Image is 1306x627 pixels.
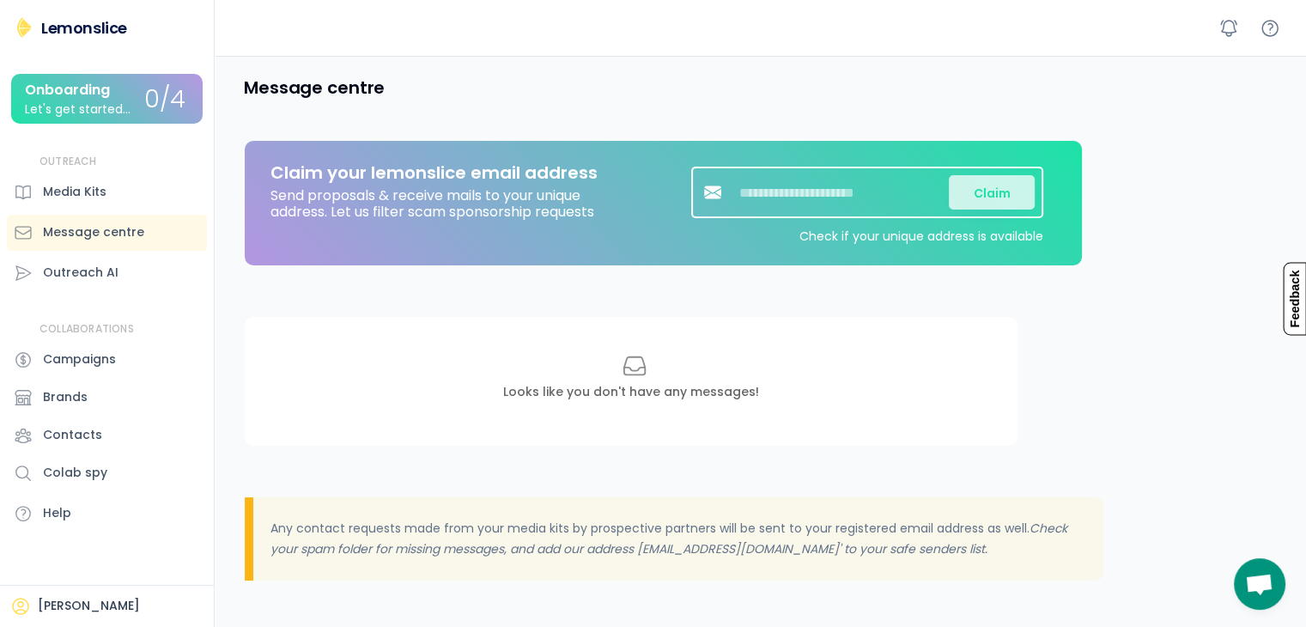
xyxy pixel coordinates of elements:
[799,227,1043,244] div: Check if your unique address is available
[25,82,110,98] div: Onboarding
[144,87,185,113] div: 0/4
[43,388,88,406] div: Brands
[14,17,34,38] img: Lemonslice
[43,264,118,282] div: Outreach AI
[43,464,107,482] div: Colab spy
[270,162,598,183] div: Claim your lemonslice email address
[43,223,144,241] div: Message centre
[253,497,1103,581] div: Any contact requests made from your media kits by prospective partners will be sent to your regis...
[503,384,759,401] div: Looks like you don't have any messages!
[39,322,134,337] div: COLLABORATIONS
[43,504,71,522] div: Help
[43,350,116,368] div: Campaigns
[25,103,131,116] div: Let's get started...
[1234,558,1285,610] div: Open chat
[244,76,385,99] h4: Message centre
[270,520,1071,557] em: Check your spam folder for missing messages, and add our address [EMAIL_ADDRESS][DOMAIN_NAME]' to...
[41,17,127,39] div: Lemonslice
[949,175,1035,210] button: Claim
[43,183,106,201] div: Media Kits
[38,598,140,615] div: [PERSON_NAME]
[270,183,614,220] div: Send proposals & receive mails to your unique address. Let us filter scam sponsorship requests
[39,155,97,169] div: OUTREACH
[43,426,102,444] div: Contacts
